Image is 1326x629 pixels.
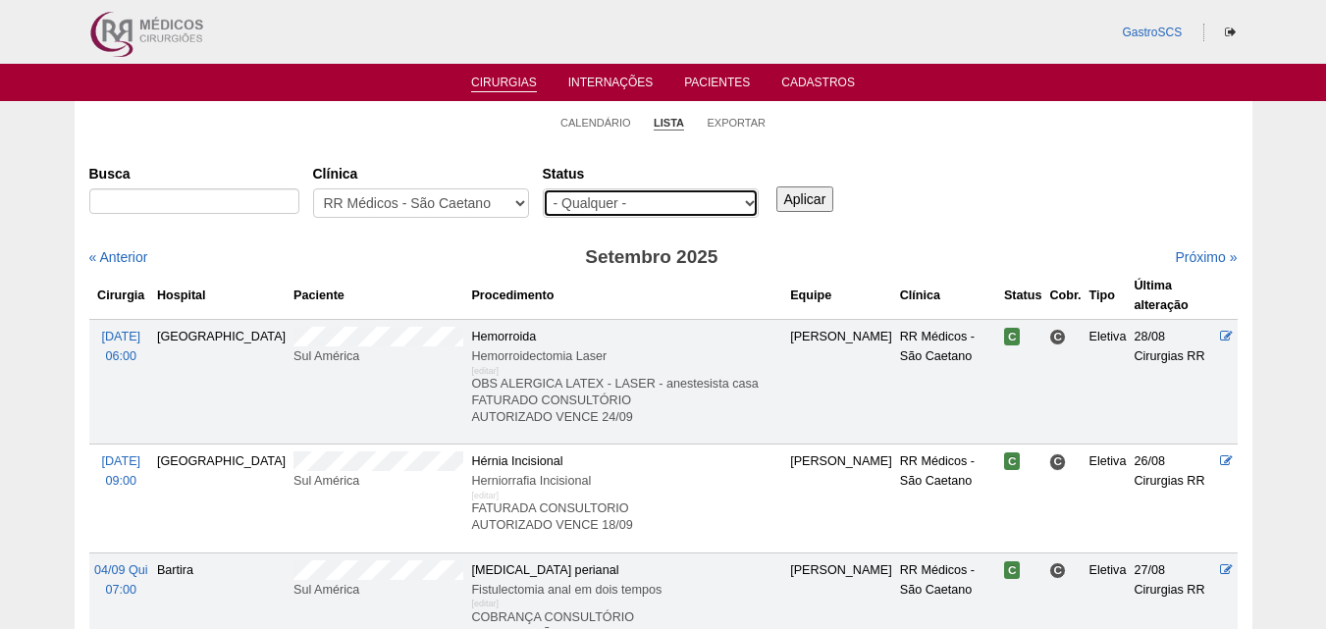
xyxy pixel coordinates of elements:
td: [GEOGRAPHIC_DATA] [153,445,290,552]
label: Clínica [313,164,529,183]
a: Editar [1220,330,1233,343]
label: Status [543,164,759,183]
span: 06:00 [105,349,136,363]
td: 26/08 Cirurgias RR [1130,445,1216,552]
h3: Setembro 2025 [364,243,938,272]
div: [editar] [471,594,499,613]
a: [DATE] 09:00 [101,454,140,488]
th: Cobr. [1045,272,1085,320]
th: Cirurgia [89,272,153,320]
td: RR Médicos - São Caetano [896,319,1000,444]
th: Equipe [786,272,896,320]
a: Cirurgias [471,76,537,92]
div: Sul América [293,580,463,600]
span: 04/09 Qui [94,563,148,577]
a: Calendário [560,116,631,130]
a: Lista [654,116,684,131]
td: Eletiva [1086,445,1131,552]
span: Confirmada [1004,561,1021,579]
td: [GEOGRAPHIC_DATA] [153,319,290,444]
td: [PERSON_NAME] [786,319,896,444]
div: [editar] [471,361,499,381]
span: Confirmada [1004,328,1021,345]
a: Próximo » [1175,249,1237,265]
a: « Anterior [89,249,148,265]
p: FATURADA CONSULTORIO AUTORIZADO VENCE 18/09 [471,500,782,534]
span: [DATE] [101,454,140,468]
td: 28/08 Cirurgias RR [1130,319,1216,444]
th: Última alteração [1130,272,1216,320]
div: Sul América [293,471,463,491]
div: Sul América [293,346,463,366]
a: Editar [1220,454,1233,468]
a: Pacientes [684,76,750,95]
div: Hemorroidectomia Laser [471,346,782,366]
a: Exportar [707,116,766,130]
td: Eletiva [1086,319,1131,444]
input: Digite os termos que você deseja procurar. [89,188,299,214]
div: [editar] [471,486,499,505]
th: Procedimento [467,272,786,320]
a: GastroSCS [1122,26,1182,39]
a: [DATE] 06:00 [101,330,140,363]
a: Cadastros [781,76,855,95]
span: Consultório [1049,562,1066,579]
span: 07:00 [105,583,136,597]
span: Confirmada [1004,452,1021,470]
p: OBS ALERGICA LATEX - LASER - anestesista casa FATURADO CONSULTÓRIO AUTORIZADO VENCE 24/09 [471,376,782,426]
th: Paciente [290,272,467,320]
a: 04/09 Qui 07:00 [94,563,148,597]
th: Tipo [1086,272,1131,320]
span: Consultório [1049,453,1066,470]
span: Consultório [1049,329,1066,345]
div: Herniorrafia Incisional [471,471,782,491]
span: 09:00 [105,474,136,488]
span: [DATE] [101,330,140,343]
td: RR Médicos - São Caetano [896,445,1000,552]
a: Internações [568,76,654,95]
div: Fistulectomia anal em dois tempos [471,580,782,600]
i: Sair [1225,26,1236,38]
a: Editar [1220,563,1233,577]
th: Status [1000,272,1046,320]
input: Aplicar [776,186,834,212]
th: Hospital [153,272,290,320]
td: [PERSON_NAME] [786,445,896,552]
td: Hérnia Incisional [467,445,786,552]
th: Clínica [896,272,1000,320]
label: Busca [89,164,299,183]
td: Hemorroida [467,319,786,444]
